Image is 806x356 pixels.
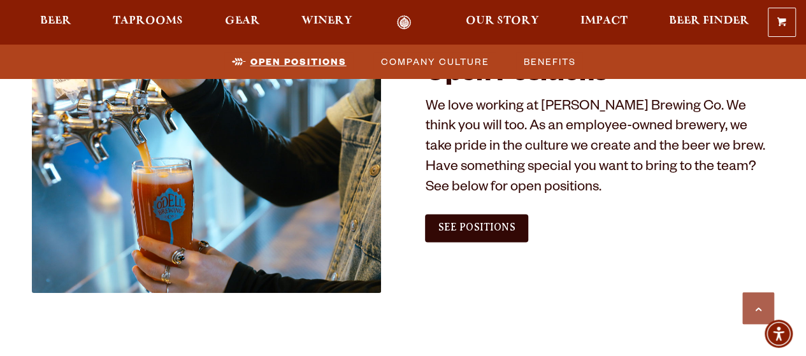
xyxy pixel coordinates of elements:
span: Gear [225,16,260,26]
span: Beer Finder [669,16,749,26]
a: See Positions [425,214,528,242]
a: Beer [32,15,80,30]
a: Odell Home [380,15,428,30]
a: Benefits [516,52,582,71]
a: Our Story [457,15,547,30]
span: Company Culture [381,52,489,71]
span: See Positions [438,222,515,233]
a: Impact [572,15,636,30]
span: Benefits [524,52,576,71]
span: Taprooms [113,16,183,26]
a: Beer Finder [661,15,758,30]
span: Our Story [466,16,539,26]
span: Impact [580,16,628,26]
span: Winery [301,16,352,26]
p: We love working at [PERSON_NAME] Brewing Co. We think you will too. As an employee-owned brewery,... [425,98,774,200]
a: Scroll to top [742,292,774,324]
a: Gear [217,15,268,30]
span: Open Positions [250,52,347,71]
a: Taprooms [104,15,191,30]
a: Company Culture [373,52,496,71]
span: Beer [40,16,71,26]
a: Open Positions [224,52,353,71]
a: Winery [293,15,361,30]
div: Accessibility Menu [765,320,793,348]
img: Jobs_1 [32,61,381,293]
